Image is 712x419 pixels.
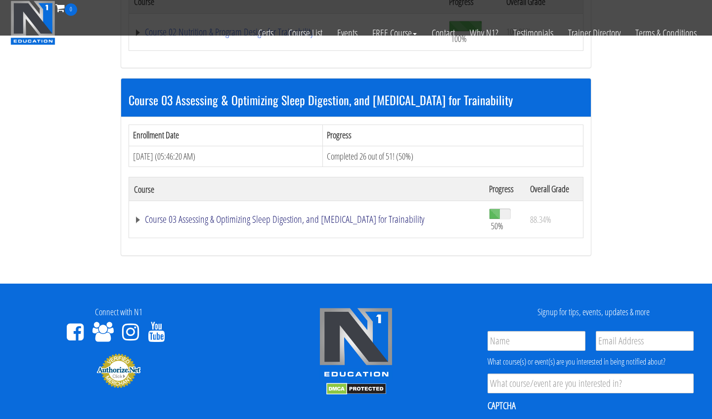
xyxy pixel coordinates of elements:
[281,16,330,50] a: Course List
[65,3,77,16] span: 0
[561,16,628,50] a: Trainer Directory
[129,93,583,106] h3: Course 03 Assessing & Optimizing Sleep Digestion, and [MEDICAL_DATA] for Trainability
[484,177,525,201] th: Progress
[129,146,323,167] td: [DATE] (05:46:20 AM)
[491,220,503,231] span: 50%
[96,353,141,388] img: Authorize.Net Merchant - Click to Verify
[129,125,323,146] th: Enrollment Date
[488,356,694,368] div: What course(s) or event(s) are you interested in being notified about?
[129,177,485,201] th: Course
[525,177,583,201] th: Overall Grade
[7,307,230,317] h4: Connect with N1
[488,374,694,393] input: What course/event are you interested in?
[319,307,393,380] img: n1-edu-logo
[10,0,55,45] img: n1-education
[488,331,585,351] input: Name
[330,16,365,50] a: Events
[488,399,516,412] label: CAPTCHA
[424,16,462,50] a: Contact
[462,16,506,50] a: Why N1?
[365,16,424,50] a: FREE Course
[251,16,281,50] a: Certs
[323,125,583,146] th: Progress
[326,383,386,395] img: DMCA.com Protection Status
[55,1,77,14] a: 0
[525,201,583,238] td: 88.34%
[506,16,561,50] a: Testimonials
[482,307,705,317] h4: Signup for tips, events, updates & more
[596,331,694,351] input: Email Address
[628,16,704,50] a: Terms & Conditions
[323,146,583,167] td: Completed 26 out of 51! (50%)
[134,214,479,224] a: Course 03 Assessing & Optimizing Sleep Digestion, and [MEDICAL_DATA] for Trainability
